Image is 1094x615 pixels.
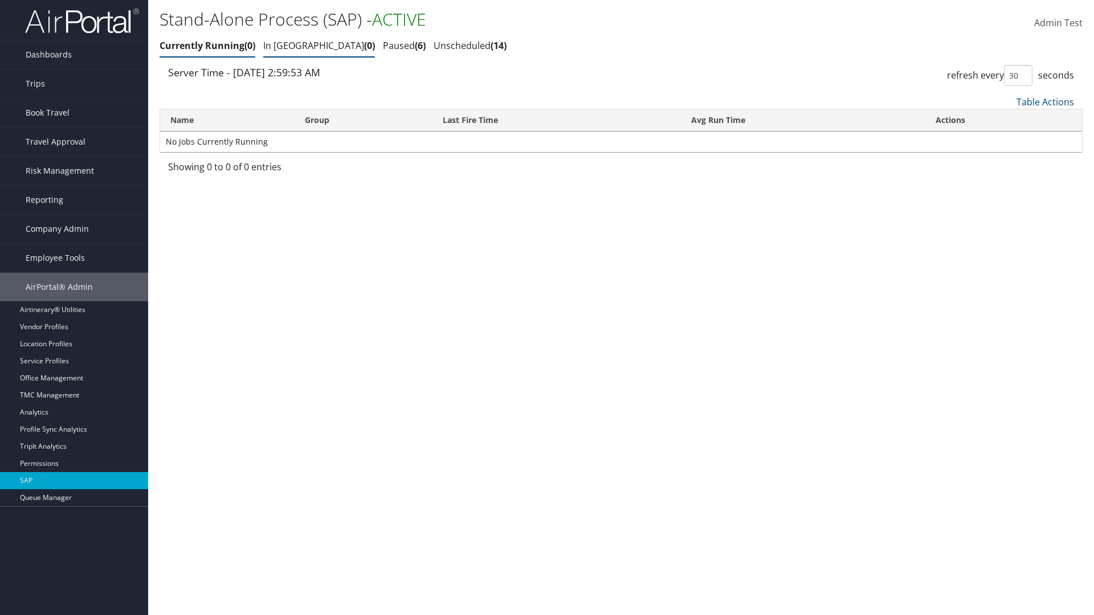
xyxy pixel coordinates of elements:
[244,39,255,52] span: 0
[1034,6,1083,41] a: Admin Test
[434,39,507,52] a: Unscheduled14
[295,109,432,132] th: Group: activate to sort column ascending
[26,40,72,69] span: Dashboards
[26,157,94,185] span: Risk Management
[160,132,1082,152] td: No Jobs Currently Running
[491,39,507,52] span: 14
[25,7,139,34] img: airportal-logo.png
[372,7,426,31] span: ACTIVE
[168,160,382,179] div: Showing 0 to 0 of 0 entries
[26,186,63,214] span: Reporting
[26,244,85,272] span: Employee Tools
[168,65,613,80] div: Server Time - [DATE] 2:59:53 AM
[364,39,375,52] span: 0
[26,99,70,127] span: Book Travel
[26,215,89,243] span: Company Admin
[383,39,426,52] a: Paused6
[432,109,681,132] th: Last Fire Time: activate to sort column ascending
[1034,17,1083,29] span: Admin Test
[947,69,1004,81] span: refresh every
[263,39,375,52] a: In [GEOGRAPHIC_DATA]0
[1017,96,1074,108] a: Table Actions
[26,69,45,98] span: Trips
[925,109,1082,132] th: Actions
[1038,69,1074,81] span: seconds
[160,7,775,31] h1: Stand-Alone Process (SAP) -
[26,128,85,156] span: Travel Approval
[160,39,255,52] a: Currently Running0
[160,109,295,132] th: Name: activate to sort column ascending
[681,109,925,132] th: Avg Run Time: activate to sort column ascending
[415,39,426,52] span: 6
[26,273,93,301] span: AirPortal® Admin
